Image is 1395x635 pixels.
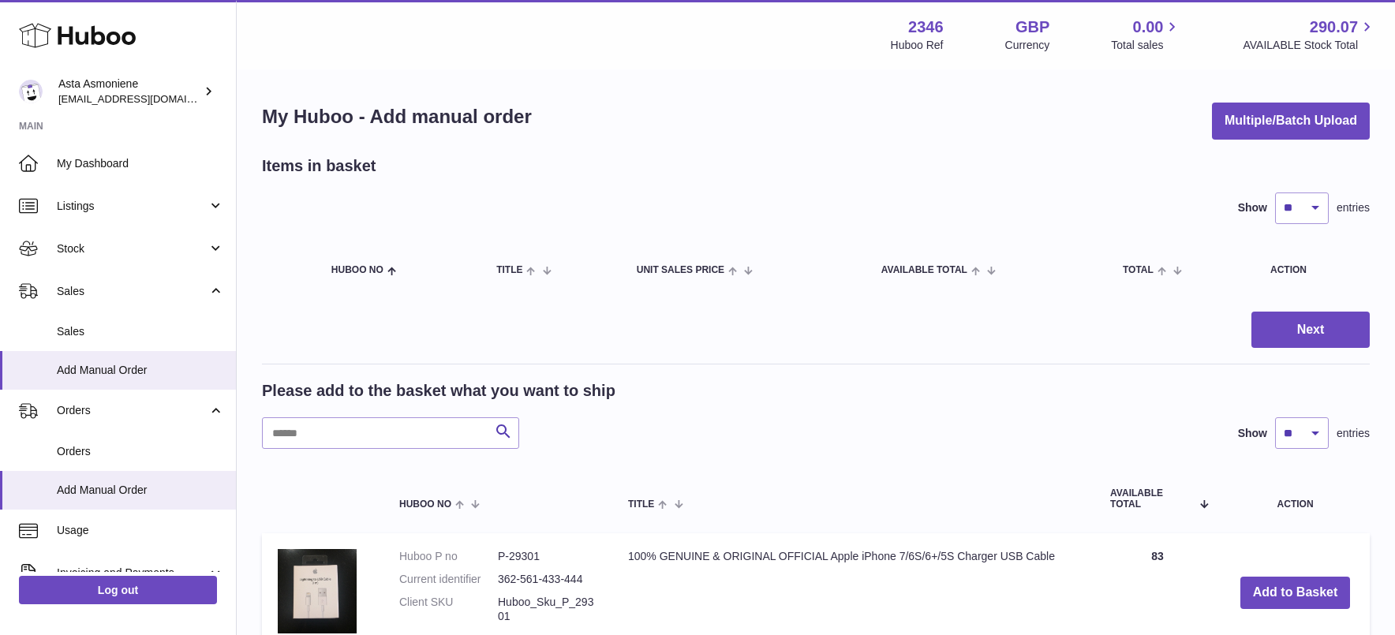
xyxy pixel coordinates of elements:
span: Usage [57,523,224,538]
img: 100% GENUINE & ORIGINAL OFFICIAL Apple iPhone 7/6S/6+/5S Charger USB Cable [278,549,357,633]
span: Add Manual Order [57,483,224,498]
h1: My Huboo - Add manual order [262,104,532,129]
span: Sales [57,284,208,299]
span: Huboo no [331,265,383,275]
dt: Current identifier [399,572,498,587]
button: Add to Basket [1240,577,1351,609]
div: Action [1270,265,1354,275]
span: Invoicing and Payments [57,566,208,581]
label: Show [1238,200,1267,215]
span: Stock [57,241,208,256]
img: onlyipsales@gmail.com [19,80,43,103]
span: Total sales [1111,38,1181,53]
span: Orders [57,403,208,418]
span: [EMAIL_ADDRESS][DOMAIN_NAME] [58,92,232,105]
span: entries [1337,426,1370,441]
button: Multiple/Batch Upload [1212,103,1370,140]
span: Orders [57,444,224,459]
div: Currency [1005,38,1050,53]
a: Log out [19,576,217,604]
label: Show [1238,426,1267,441]
a: 0.00 Total sales [1111,17,1181,53]
span: Listings [57,199,208,214]
span: Huboo no [399,499,451,510]
span: 0.00 [1133,17,1164,38]
span: AVAILABLE Total [1110,488,1191,509]
span: Total [1123,265,1154,275]
div: Huboo Ref [891,38,944,53]
h2: Please add to the basket what you want to ship [262,380,615,402]
th: Action [1221,473,1370,525]
span: AVAILABLE Total [881,265,967,275]
dd: P-29301 [498,549,597,564]
span: entries [1337,200,1370,215]
a: 290.07 AVAILABLE Stock Total [1243,17,1376,53]
span: Title [496,265,522,275]
dt: Huboo P no [399,549,498,564]
h2: Items in basket [262,155,376,177]
dt: Client SKU [399,595,498,625]
dd: Huboo_Sku_P_29301 [498,595,597,625]
strong: GBP [1015,17,1049,38]
strong: 2346 [908,17,944,38]
span: AVAILABLE Stock Total [1243,38,1376,53]
div: Asta Asmoniene [58,77,200,106]
span: Title [628,499,654,510]
span: Sales [57,324,224,339]
dd: 362-561-433-444 [498,572,597,587]
span: Unit Sales Price [637,265,724,275]
span: Add Manual Order [57,363,224,378]
span: My Dashboard [57,156,224,171]
span: 290.07 [1310,17,1358,38]
button: Next [1251,312,1370,349]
